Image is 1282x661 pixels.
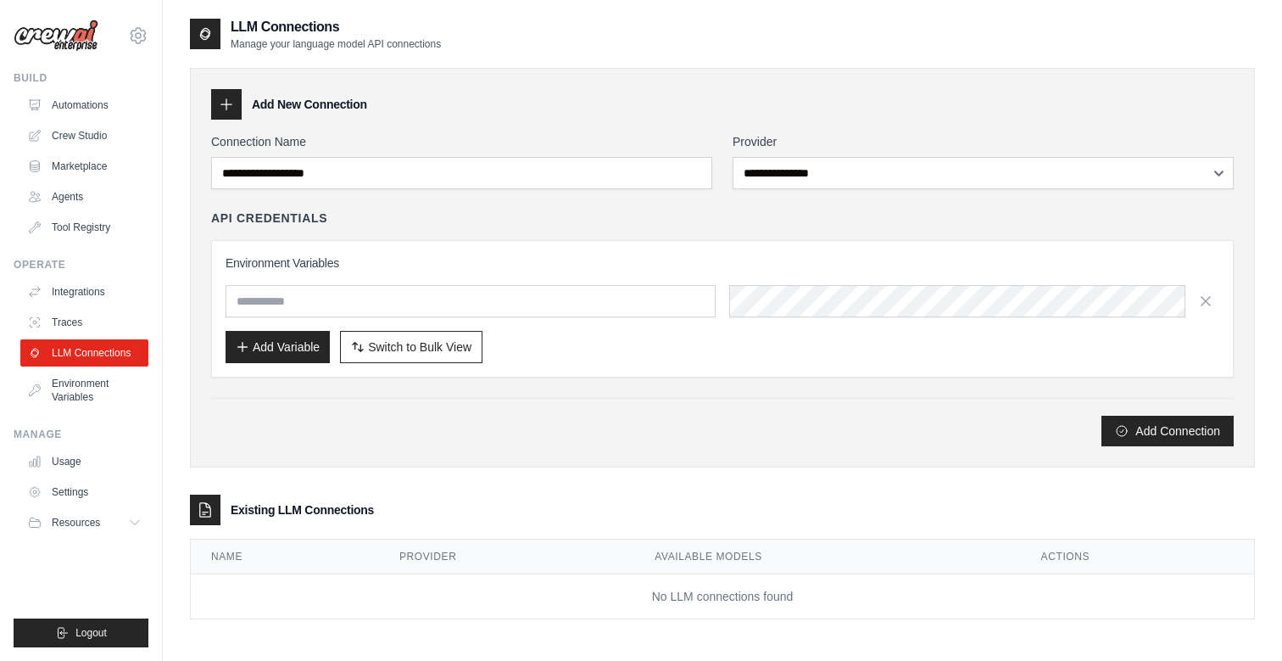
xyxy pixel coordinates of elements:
button: Add Connection [1101,416,1234,446]
th: Actions [1021,540,1254,574]
label: Connection Name [211,133,712,150]
button: Add Variable [226,331,330,363]
a: Marketplace [20,153,148,180]
img: Logo [14,20,98,52]
button: Resources [20,509,148,536]
div: Manage [14,428,148,441]
th: Name [191,540,379,574]
a: Usage [20,448,148,475]
button: Switch to Bulk View [340,331,482,363]
a: LLM Connections [20,339,148,367]
a: Environment Variables [20,370,148,411]
div: Build [14,71,148,85]
a: Settings [20,479,148,506]
a: Agents [20,183,148,210]
a: Crew Studio [20,122,148,149]
a: Tool Registry [20,214,148,241]
th: Available Models [634,540,1020,574]
a: Traces [20,309,148,336]
a: Automations [20,92,148,119]
span: Resources [52,516,100,529]
th: Provider [379,540,634,574]
h2: LLM Connections [231,17,441,37]
button: Logout [14,619,148,647]
label: Provider [733,133,1234,150]
h3: Existing LLM Connections [231,501,374,518]
h3: Add New Connection [252,96,367,113]
a: Integrations [20,278,148,305]
span: Switch to Bulk View [368,339,471,356]
p: Manage your language model API connections [231,37,441,51]
h4: API Credentials [211,210,327,227]
td: No LLM connections found [191,574,1254,619]
h3: Environment Variables [226,255,1219,272]
div: Operate [14,258,148,272]
span: Logout [75,626,107,640]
